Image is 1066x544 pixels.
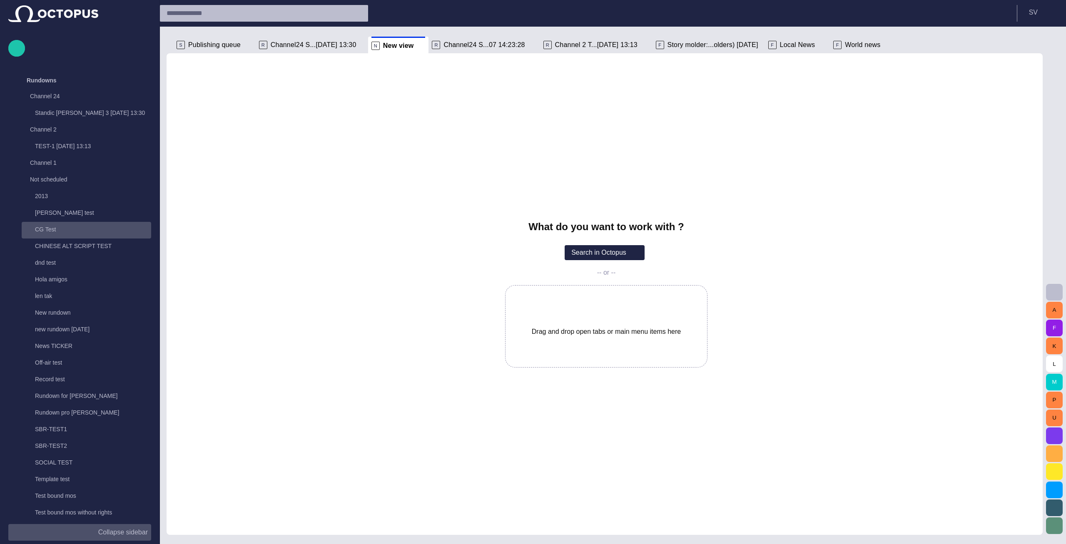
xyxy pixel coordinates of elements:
p: F [768,41,777,49]
p: new rundown [DATE] [35,325,151,333]
p: R [432,41,440,49]
p: SBR-TEST2 [35,442,151,450]
p: S V [1029,7,1038,17]
p: R [543,41,552,49]
div: [PERSON_NAME] test [18,205,151,222]
p: S [177,41,185,49]
div: FStory molder:...olders) [DATE] [653,37,765,53]
div: Hola amigos [18,272,151,288]
img: Octopus News Room [8,5,98,22]
p: CHINESE ALT SCRIPT TEST [35,242,151,250]
p: Record test [35,375,151,383]
div: SBR-TEST1 [18,422,151,438]
p: Channel 1 [30,159,57,167]
span: Story molder:...olders) [DATE] [667,41,758,49]
div: CHINESE ALT SCRIPT TEST [18,238,151,255]
p: SOCIAL TEST [35,458,151,467]
p: Not scheduled [30,175,67,184]
p: 2013 [35,192,151,200]
button: P [1046,392,1063,408]
p: CG Test [35,225,151,233]
div: len tak [18,288,151,305]
div: News TICKER [18,338,151,355]
button: A [1046,302,1063,318]
span: World news [845,41,880,49]
span: Channel24 S...07 14:23:28 [443,41,525,49]
p: len tak [35,292,151,300]
span: Publishing queue [188,41,241,49]
span: Channel24 S...[DATE] 13:30 [271,41,356,49]
p: Rundown for [PERSON_NAME] [35,392,151,400]
p: Hola amigos [35,275,151,283]
h2: What do you want to work with ? [528,221,684,233]
p: Channel 24 [30,92,60,100]
span: Channel 2 T...[DATE] 13:13 [555,41,638,49]
span: Local News [780,41,815,49]
p: Test bound mos [35,492,151,500]
p: Rundowns [27,76,57,84]
div: Record test [18,372,151,388]
p: Template test [35,475,151,483]
div: Standic [PERSON_NAME] 3 [DATE] 13:30 [18,105,151,122]
p: Off-air test [35,358,151,367]
div: TEST-1 [DATE] 13:13 [18,139,151,155]
div: Rundown for [PERSON_NAME] [18,388,151,405]
div: CG Test [18,222,151,238]
div: RChannel24 S...[DATE] 13:30 [256,37,368,53]
p: Test bound mos without rights [35,508,151,517]
button: L [1046,355,1063,372]
div: new rundown [DATE] [18,322,151,338]
div: Test bound mos [18,488,151,505]
p: Collapse sidebar [98,527,148,537]
p: R [259,41,267,49]
div: Off-air test [18,355,151,372]
ul: main menu [8,72,151,524]
div: Rundown pro [PERSON_NAME] [18,405,151,422]
p: -- or -- [597,268,615,277]
p: News TICKER [35,342,151,350]
div: SOCIAL TEST [18,455,151,472]
p: dnd test [35,258,151,267]
div: FLocal News [765,37,830,53]
button: M [1046,374,1063,390]
button: Search in Octopus [565,245,645,260]
div: NNew view [368,37,429,53]
div: RChannel24 S...07 14:23:28 [428,37,540,53]
p: F [833,41,842,49]
button: SV [1022,5,1061,20]
div: FWorld news [830,37,895,53]
div: 2013 [18,189,151,205]
div: SBR-TEST2 [18,438,151,455]
div: New rundown [18,305,151,322]
p: N [371,42,380,50]
div: RChannel 2 T...[DATE] 13:13 [540,37,653,53]
p: TEST-1 [DATE] 13:13 [35,142,91,150]
div: SPublishing queue [173,37,256,53]
p: Channel 2 [30,125,57,134]
p: [PERSON_NAME] test [35,209,151,217]
p: Standic [PERSON_NAME] 3 [DATE] 13:30 [35,109,145,117]
div: dnd test [18,255,151,272]
p: F [656,41,664,49]
button: F [1046,320,1063,336]
p: New rundown [35,308,151,317]
p: SBR-TEST1 [35,425,151,433]
div: Template test [18,472,151,488]
div: Test bound mos without rights [18,505,151,522]
button: K [1046,338,1063,354]
button: Collapse sidebar [8,524,151,541]
span: New view [383,42,414,50]
p: Rundown pro [PERSON_NAME] [35,408,151,417]
button: U [1046,410,1063,426]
